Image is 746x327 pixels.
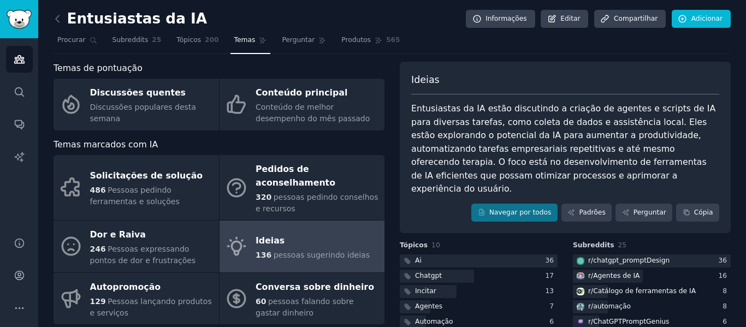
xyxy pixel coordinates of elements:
[471,204,558,222] a: Navegar por todos
[672,10,731,28] a: Adicionar
[256,164,335,188] font: Pedidos de aconselhamento
[560,15,580,22] font: Editar
[400,254,558,268] a: Ai36
[676,204,719,222] button: Cópia
[220,273,385,325] a: Conversa sobre dinheiro60pessoas falando sobre gastar dinheiro
[593,302,631,310] font: automação
[588,302,593,310] font: r/
[486,15,527,22] font: Informações
[230,32,271,54] a: Temas
[256,251,271,259] font: 136
[90,297,106,306] font: 129
[173,32,222,54] a: Tópicos200
[541,10,588,28] a: Editar
[109,32,165,54] a: Subreddits25
[400,270,558,283] a: Chatgpt17
[573,241,614,249] font: Subreddits
[723,287,727,295] font: 8
[400,285,558,299] a: Incitar13
[176,36,201,44] font: Tópicos
[545,287,554,295] font: 13
[54,32,101,54] a: Procurar
[152,36,161,44] font: 25
[54,273,219,325] a: Autopromoção129Pessoas lançando produtos e serviços
[573,270,731,283] a: Agentes_IAr/Agentes de IA16
[54,63,143,73] font: Temas de pontuação
[256,193,378,213] font: pessoas pedindo conselhos e recursos
[90,229,146,240] font: Dor e Raiva
[7,10,32,29] img: Logotipo do GummySearch
[593,287,696,295] font: Catálogo de ferramentas de IA
[113,36,149,44] font: Subreddits
[256,297,354,317] font: pessoas falando sobre gastar dinheiro
[220,79,385,130] a: Conteúdo principalConteúdo de melhor desempenho do mês passado
[278,32,330,54] a: Perguntar
[386,36,400,44] font: 565
[256,103,370,123] font: Conteúdo de melhor desempenho do mês passado
[594,10,666,28] a: Compartilhar
[90,186,106,194] font: 486
[220,221,385,272] a: Ideias136pessoas sugerindo ideias
[718,272,727,280] font: 16
[205,36,219,44] font: 200
[573,285,731,299] a: Catálogo de ferramentas de IAr/Catálogo de ferramentas de IA8
[256,193,271,201] font: 320
[615,204,672,222] a: Perguntar
[54,221,219,272] a: Dor e Raiva246Pessoas expressando pontos de dor e frustrações
[614,15,658,22] font: Compartilhar
[579,209,605,216] font: Padrões
[256,235,285,246] font: Ideias
[588,318,593,325] font: r/
[545,257,554,264] font: 36
[54,79,219,130] a: Discussões quentesDiscussões populares desta semana
[588,287,593,295] font: r/
[593,272,640,280] font: Agentes de IA
[338,32,404,54] a: Produtos565
[549,302,554,310] font: 7
[593,257,670,264] font: chatgpt_promptDesign
[90,87,186,98] font: Discussões quentes
[234,36,256,44] font: Temas
[256,282,374,292] font: Conversa sobre dinheiro
[588,272,593,280] font: r/
[561,204,612,222] a: Padrões
[573,300,731,314] a: automaçãor/automação8
[415,318,453,325] font: Automação
[577,288,584,295] img: Catálogo de ferramentas de IA
[723,318,727,325] font: 6
[573,254,731,268] a: Design do prompt do chatgptr/chatgpt_promptDesign36
[593,318,669,325] font: ChatGPTPromptGenius
[411,103,718,194] font: Entusiastas da IA ​​estão discutindo a criação de agentes e scripts de IA para diversas tarefas, ...
[90,186,180,206] font: Pessoas pedindo ferramentas e soluções
[618,241,627,249] font: 25
[489,209,552,216] font: Navegar por todos
[54,155,219,220] a: Solicitações de solução486Pessoas pedindo ferramentas e soluções
[694,209,713,216] font: Cópia
[400,241,428,249] font: Tópicos
[256,87,347,98] font: Conteúdo principal
[400,300,558,314] a: Agentes7
[220,155,385,220] a: Pedidos de aconselhamento320pessoas pedindo conselhos e recursos
[415,302,442,310] font: Agentes
[90,245,106,253] font: 246
[57,36,86,44] font: Procurar
[633,209,666,216] font: Perguntar
[588,257,593,264] font: r/
[577,257,584,265] img: Design do prompt do chatgpt
[577,272,584,280] img: Agentes_IA
[256,297,266,306] font: 60
[54,139,158,150] font: Temas marcados com IA
[549,318,554,325] font: 6
[67,10,208,27] font: Entusiastas da IA
[274,251,370,259] font: pessoas sugerindo ideias
[466,10,535,28] a: Informações
[341,36,371,44] font: Produtos
[282,36,315,44] font: Perguntar
[411,74,440,85] font: Ideias
[90,282,161,292] font: Autopromoção
[577,318,584,326] img: ChatGPTPromptGenius
[415,272,442,280] font: Chatgpt
[90,170,203,181] font: Solicitações de solução
[415,287,436,295] font: Incitar
[545,272,554,280] font: 17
